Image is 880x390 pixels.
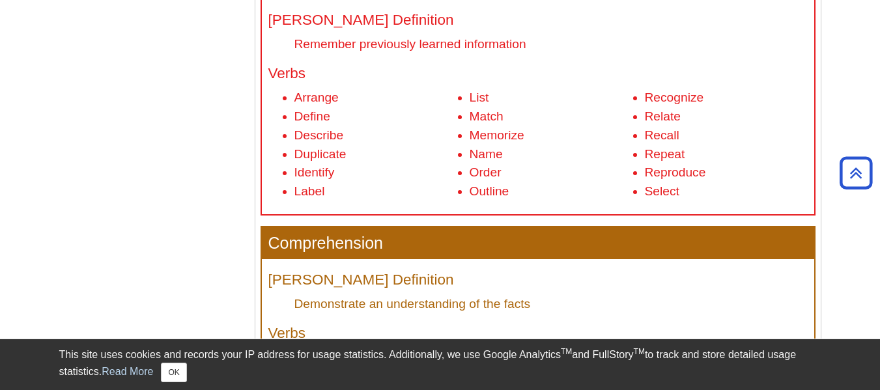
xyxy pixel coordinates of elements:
div: This site uses cookies and records your IP address for usage statistics. Additionally, we use Goo... [59,347,821,382]
li: Outline [470,182,632,201]
sup: TM [634,347,645,356]
li: Reproduce [645,163,808,182]
li: Arrange [294,89,457,107]
li: Repeat [645,145,808,164]
h4: Verbs [268,326,808,342]
li: Recognize [645,89,808,107]
dd: Demonstrate an understanding of the facts [294,295,808,313]
li: Define [294,107,457,126]
h4: Verbs [268,66,808,82]
li: Match [470,107,632,126]
li: Order [470,163,632,182]
a: Read More [102,366,153,377]
button: Close [161,363,186,382]
li: Duplicate [294,145,457,164]
h4: [PERSON_NAME] Definition [268,12,808,29]
h3: Comprehension [262,227,814,259]
a: Back to Top [835,164,877,182]
li: Recall [645,126,808,145]
h4: [PERSON_NAME] Definition [268,272,808,288]
li: Identify [294,163,457,182]
li: List [470,89,632,107]
li: Relate [645,107,808,126]
li: Name [470,145,632,164]
dd: Remember previously learned information [294,35,808,53]
li: Label [294,182,457,201]
li: Select [645,182,808,201]
li: Memorize [470,126,632,145]
li: Describe [294,126,457,145]
sup: TM [561,347,572,356]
